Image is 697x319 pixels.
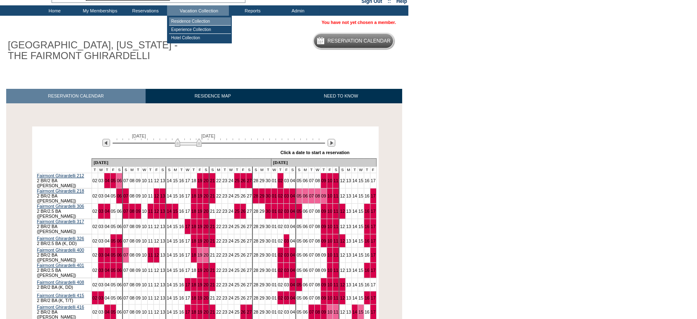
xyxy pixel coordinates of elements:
[315,238,320,243] a: 08
[259,209,264,214] a: 29
[266,193,271,198] a: 30
[272,209,277,214] a: 01
[352,252,357,257] a: 14
[365,178,370,183] a: 16
[167,178,172,183] a: 14
[333,178,338,183] a: 11
[92,268,97,273] a: 02
[37,248,84,252] a: Fairmont Ghirardelli 400
[309,193,314,198] a: 07
[333,224,338,229] a: 11
[327,209,332,214] a: 10
[105,193,110,198] a: 04
[229,5,274,16] td: Reports
[303,209,308,214] a: 06
[247,193,252,198] a: 27
[228,224,233,229] a: 24
[122,5,167,16] td: Reservations
[315,193,320,198] a: 08
[154,209,159,214] a: 12
[185,193,190,198] a: 17
[259,224,264,229] a: 29
[253,178,258,183] a: 28
[173,193,178,198] a: 15
[123,252,128,257] a: 07
[105,252,110,257] a: 04
[136,238,141,243] a: 09
[235,238,240,243] a: 25
[327,178,332,183] a: 10
[99,193,104,198] a: 03
[6,89,146,103] a: RESERVATION CALENDAR
[340,193,345,198] a: 12
[266,238,271,243] a: 30
[278,252,283,257] a: 02
[297,238,301,243] a: 05
[99,252,104,257] a: 03
[303,238,308,243] a: 06
[117,193,122,198] a: 06
[216,252,221,257] a: 22
[266,252,271,257] a: 30
[173,252,178,257] a: 15
[333,193,338,198] a: 11
[148,209,153,214] a: 11
[191,238,196,243] a: 18
[297,178,301,183] a: 05
[284,209,289,214] a: 03
[210,238,215,243] a: 21
[241,193,246,198] a: 26
[272,252,277,257] a: 01
[99,209,104,214] a: 03
[154,224,159,229] a: 12
[278,224,283,229] a: 02
[216,209,221,214] a: 22
[358,193,363,198] a: 15
[340,252,345,257] a: 12
[123,224,128,229] a: 07
[198,238,203,243] a: 19
[123,238,128,243] a: 07
[92,224,97,229] a: 02
[321,209,326,214] a: 09
[241,252,246,257] a: 26
[327,252,332,257] a: 10
[92,252,97,257] a: 02
[191,209,196,214] a: 18
[130,193,134,198] a: 08
[272,178,277,183] a: 01
[228,193,233,198] a: 24
[222,178,227,183] a: 23
[303,252,308,257] a: 06
[167,209,172,214] a: 14
[241,238,246,243] a: 26
[111,268,116,273] a: 05
[253,238,258,243] a: 28
[99,224,104,229] a: 03
[247,238,252,243] a: 27
[154,178,159,183] a: 12
[333,252,338,257] a: 11
[117,178,122,183] a: 06
[333,238,338,243] a: 11
[198,193,203,198] a: 19
[142,252,147,257] a: 10
[259,252,264,257] a: 29
[346,238,351,243] a: 13
[365,193,370,198] a: 16
[284,224,289,229] a: 03
[203,252,208,257] a: 20
[136,224,141,229] a: 09
[173,178,178,183] a: 15
[210,252,215,257] a: 21
[37,173,84,178] a: Fairmont Ghirardelli 212
[346,178,351,183] a: 13
[37,219,84,224] a: Fairmont Ghirardelli 317
[185,252,190,257] a: 17
[290,193,295,198] a: 04
[346,224,351,229] a: 13
[340,178,345,183] a: 12
[179,209,184,214] a: 16
[105,268,110,273] a: 04
[37,204,84,209] a: Fairmont Ghirardelli 306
